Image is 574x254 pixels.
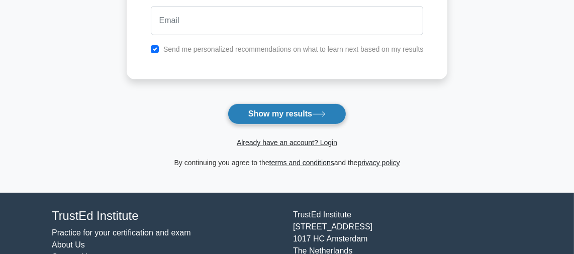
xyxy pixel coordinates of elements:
[151,6,424,35] input: Email
[269,159,334,167] a: terms and conditions
[52,240,85,249] a: About Us
[52,228,191,237] a: Practice for your certification and exam
[163,45,424,53] label: Send me personalized recommendations on what to learn next based on my results
[52,209,281,223] h4: TrustEd Institute
[121,157,454,169] div: By continuing you agree to the and the
[228,103,346,124] button: Show my results
[358,159,400,167] a: privacy policy
[237,139,337,147] a: Already have an account? Login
